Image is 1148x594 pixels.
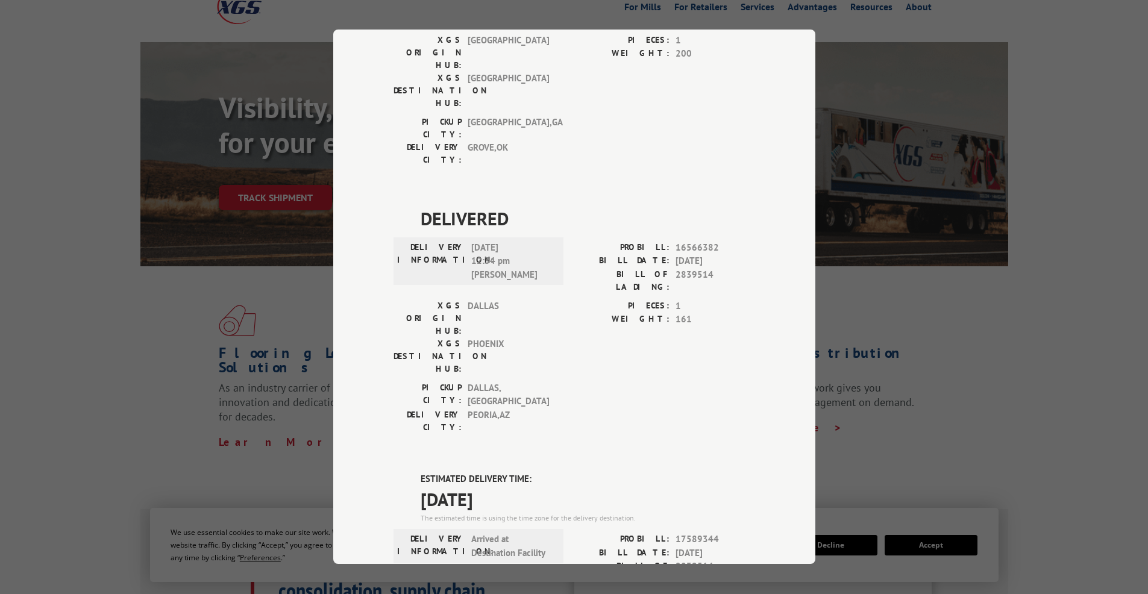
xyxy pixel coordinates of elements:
label: WEIGHT: [574,313,670,327]
span: [GEOGRAPHIC_DATA] , GA [468,116,549,141]
span: PEORIA , AZ [468,408,549,434]
label: PIECES: [574,299,670,313]
label: PROBILL: [574,533,670,546]
label: ESTIMATED DELIVERY TIME: [421,472,755,486]
span: [GEOGRAPHIC_DATA] [468,72,549,110]
label: XGS DESTINATION HUB: [394,337,462,375]
label: PROBILL: [574,241,670,255]
span: [DATE] 12:34 pm [PERSON_NAME] [471,241,553,282]
label: DELIVERY CITY: [394,408,462,434]
label: DELIVERY INFORMATION: [397,241,465,282]
span: 16566382 [676,241,755,255]
label: PICKUP CITY: [394,116,462,141]
label: BILL OF LADING: [574,268,670,293]
span: 2839514 [676,268,755,293]
label: PICKUP CITY: [394,381,462,408]
label: WEIGHT: [574,47,670,61]
span: 17589344 [676,533,755,546]
label: BILL DATE: [574,254,670,268]
span: [DATE] [421,486,755,513]
span: [GEOGRAPHIC_DATA] [468,34,549,72]
span: 1 [676,34,755,48]
span: DALLAS , [GEOGRAPHIC_DATA] [468,381,549,408]
label: PIECES: [574,34,670,48]
label: XGS ORIGIN HUB: [394,34,462,72]
label: BILL OF LADING: [574,560,670,585]
div: The estimated time is using the time zone for the delivery destination. [421,513,755,524]
label: BILL DATE: [574,546,670,560]
span: 200 [676,47,755,61]
span: 161 [676,313,755,327]
span: DALLAS [468,299,549,337]
label: XGS DESTINATION HUB: [394,72,462,110]
span: Arrived at Destination Facility [471,533,553,560]
span: 2839514 [676,560,755,585]
span: GROVE , OK [468,141,549,166]
span: 1 [676,299,755,313]
span: PHOENIX [468,337,549,375]
label: DELIVERY CITY: [394,141,462,166]
label: DELIVERY INFORMATION: [397,533,465,560]
label: XGS ORIGIN HUB: [394,299,462,337]
span: [DATE] [676,546,755,560]
span: DELIVERED [421,205,755,232]
span: [DATE] [676,254,755,268]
